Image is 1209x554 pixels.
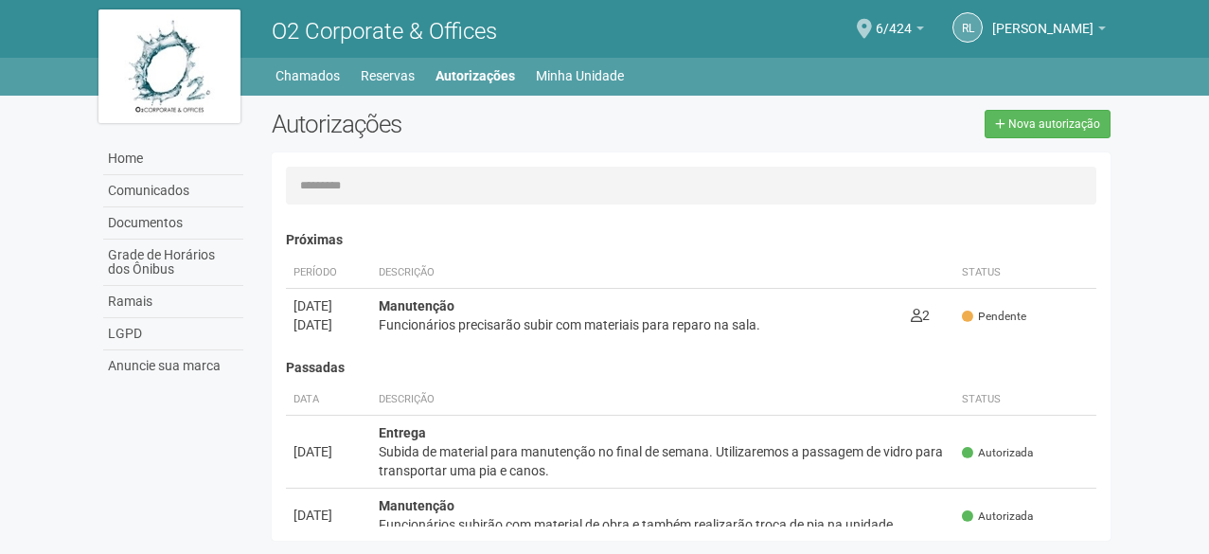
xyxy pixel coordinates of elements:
[371,384,955,416] th: Descrição
[379,515,948,534] div: Funcionários subirão com material de obra e também realizarão troca de pia na unidade.
[954,384,1096,416] th: Status
[103,350,243,382] a: Anuncie sua marca
[293,296,364,315] div: [DATE]
[379,442,948,480] div: Subida de material para manutenção no final de semana. Utilizaremos a passagem de vidro para tran...
[876,24,924,39] a: 6/424
[276,63,340,89] a: Chamados
[1008,117,1100,131] span: Nova autorização
[293,442,364,461] div: [DATE]
[985,110,1111,138] a: Nova autorização
[293,315,364,334] div: [DATE]
[992,24,1106,39] a: [PERSON_NAME]
[103,175,243,207] a: Comunicados
[911,308,930,323] span: 2
[379,498,454,513] strong: Manutenção
[286,361,1097,375] h4: Passadas
[103,318,243,350] a: LGPD
[962,445,1033,461] span: Autorizada
[436,63,515,89] a: Autorizações
[293,506,364,525] div: [DATE]
[361,63,415,89] a: Reservas
[272,110,677,138] h2: Autorizações
[962,309,1026,325] span: Pendente
[876,3,912,36] span: 6/424
[286,258,371,289] th: Período
[379,425,426,440] strong: Entrega
[379,315,896,334] div: Funcionários precisarão subir com materiais para reparo na sala.
[286,233,1097,247] h4: Próximas
[536,63,624,89] a: Minha Unidade
[952,12,983,43] a: RL
[103,240,243,286] a: Grade de Horários dos Ônibus
[103,286,243,318] a: Ramais
[272,18,497,45] span: O2 Corporate & Offices
[379,298,454,313] strong: Manutenção
[371,258,903,289] th: Descrição
[992,3,1093,36] span: Robson Luiz Ferraro Motta
[103,143,243,175] a: Home
[103,207,243,240] a: Documentos
[286,384,371,416] th: Data
[962,509,1033,525] span: Autorizada
[954,258,1096,289] th: Status
[98,9,240,123] img: logo.jpg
